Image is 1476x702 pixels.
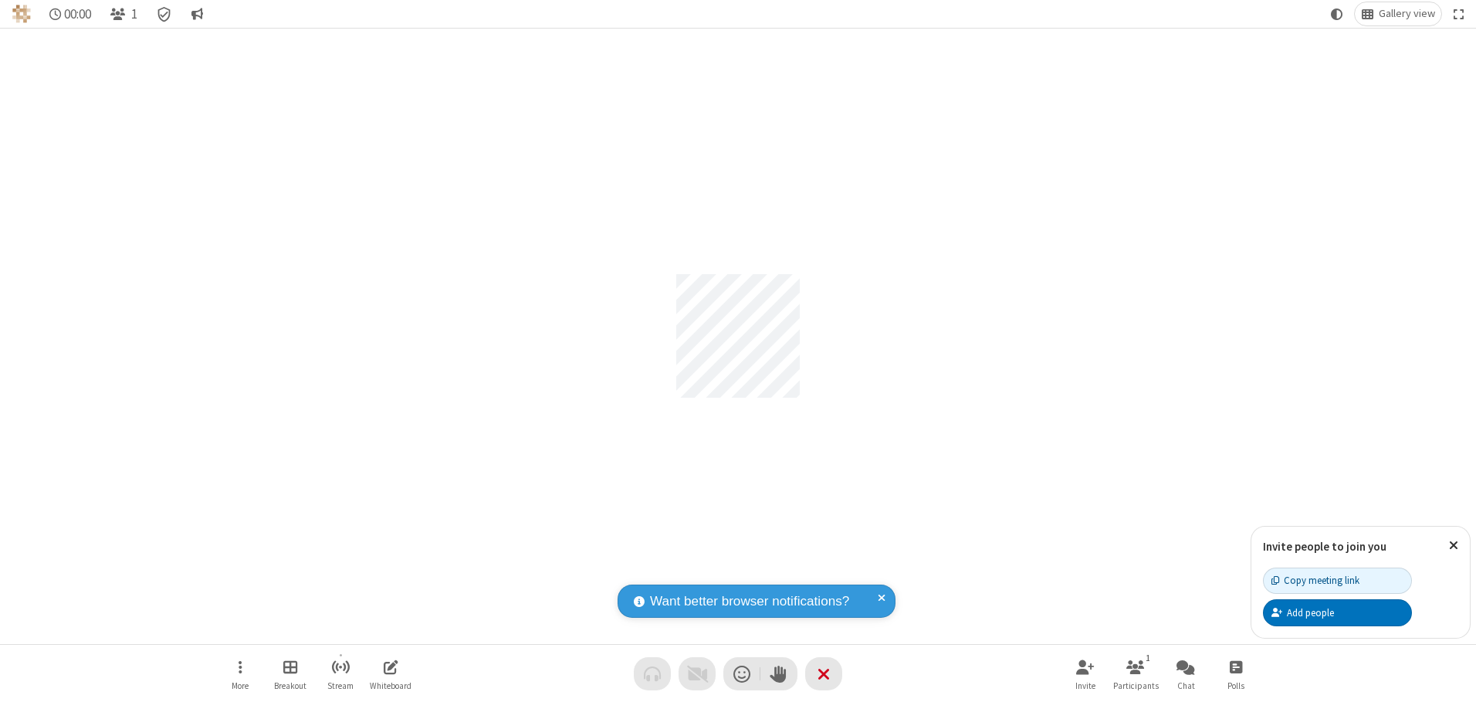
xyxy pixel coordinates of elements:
[1325,2,1349,25] button: Using system theme
[370,681,411,690] span: Whiteboard
[634,657,671,690] button: Audio problem - check your Internet connection or call by phone
[1437,527,1470,565] button: Close popover
[723,657,760,690] button: Send a reaction
[1113,681,1159,690] span: Participants
[1379,8,1435,20] span: Gallery view
[1177,681,1195,690] span: Chat
[317,652,364,696] button: Start streaming
[1142,651,1155,665] div: 1
[1227,681,1244,690] span: Polls
[1263,539,1386,554] label: Invite people to join you
[150,2,179,25] div: Meeting details Encryption enabled
[1355,2,1441,25] button: Change layout
[131,7,137,22] span: 1
[1075,681,1095,690] span: Invite
[217,652,263,696] button: Open menu
[679,657,716,690] button: Video
[267,652,313,696] button: Manage Breakout Rooms
[1263,599,1412,626] button: Add people
[760,657,797,690] button: Raise hand
[232,681,249,690] span: More
[184,2,209,25] button: Conversation
[1163,652,1209,696] button: Open chat
[1271,573,1359,588] div: Copy meeting link
[650,592,849,612] span: Want better browser notifications?
[1213,652,1259,696] button: Open poll
[43,2,98,25] div: Timer
[1263,568,1412,594] button: Copy meeting link
[327,681,354,690] span: Stream
[103,2,144,25] button: Open participant list
[1112,652,1159,696] button: Open participant list
[367,652,414,696] button: Open shared whiteboard
[274,681,306,690] span: Breakout
[12,5,31,23] img: QA Selenium DO NOT DELETE OR CHANGE
[64,7,91,22] span: 00:00
[1447,2,1471,25] button: Fullscreen
[1062,652,1109,696] button: Invite participants (Alt+I)
[805,657,842,690] button: End or leave meeting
